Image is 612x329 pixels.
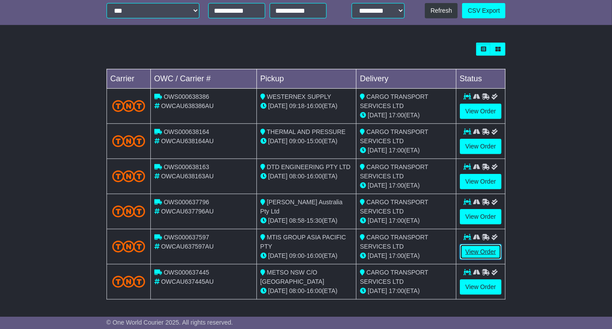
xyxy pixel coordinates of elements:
[268,173,288,180] span: [DATE]
[360,234,428,250] span: CARGO TRANSPORT SERVICES LTD
[356,69,456,88] td: Delivery
[289,287,305,294] span: 08:00
[456,69,505,88] td: Status
[112,100,145,112] img: TNT_Domestic.png
[389,287,404,294] span: 17:00
[260,251,352,260] div: - (ETA)
[268,217,288,224] span: [DATE]
[360,269,428,285] span: CARGO TRANSPORT SERVICES LTD
[368,217,387,224] span: [DATE]
[360,181,452,190] div: (ETA)
[260,172,352,181] div: - (ETA)
[260,101,352,111] div: - (ETA)
[289,252,305,259] span: 09:00
[389,147,404,154] span: 17:00
[161,137,214,145] span: OWCAU638164AU
[460,279,502,295] a: View Order
[260,269,324,285] span: METSO NSW C/O [GEOGRAPHIC_DATA]
[267,163,351,170] span: DTD ENGINEERING PTY LTD
[360,111,452,120] div: (ETA)
[306,287,322,294] span: 16:00
[150,69,256,88] td: OWC / Carrier #
[306,137,322,145] span: 15:00
[360,128,428,145] span: CARGO TRANSPORT SERVICES LTD
[360,251,452,260] div: (ETA)
[368,287,387,294] span: [DATE]
[267,128,345,135] span: THERMAL AND PRESSURE
[460,244,502,260] a: View Order
[161,102,214,109] span: OWCAU638386AU
[389,182,404,189] span: 17:00
[112,276,145,288] img: TNT_Domestic.png
[112,170,145,182] img: TNT_Domestic.png
[306,217,322,224] span: 15:30
[260,286,352,296] div: - (ETA)
[260,216,352,225] div: - (ETA)
[360,286,452,296] div: (ETA)
[368,252,387,259] span: [DATE]
[462,3,505,18] a: CSV Export
[460,104,502,119] a: View Order
[360,93,428,109] span: CARGO TRANSPORT SERVICES LTD
[360,199,428,215] span: CARGO TRANSPORT SERVICES LTD
[161,173,214,180] span: OWCAU638163AU
[289,137,305,145] span: 09:00
[260,137,352,146] div: - (ETA)
[368,112,387,119] span: [DATE]
[112,135,145,147] img: TNT_Domestic.png
[360,163,428,180] span: CARGO TRANSPORT SERVICES LTD
[360,146,452,155] div: (ETA)
[161,208,214,215] span: OWCAU637796AU
[267,93,331,100] span: WESTERNEX SUPPLY
[360,216,452,225] div: (ETA)
[268,287,288,294] span: [DATE]
[289,173,305,180] span: 08:00
[460,174,502,189] a: View Order
[260,199,343,215] span: [PERSON_NAME] Australia Pty Ltd
[389,217,404,224] span: 17:00
[289,102,305,109] span: 09:18
[289,217,305,224] span: 08:58
[164,199,210,206] span: OWS000637796
[161,243,214,250] span: OWCAU637597AU
[306,102,322,109] span: 16:00
[164,128,210,135] span: OWS000638164
[164,163,210,170] span: OWS000638163
[368,147,387,154] span: [DATE]
[268,252,288,259] span: [DATE]
[425,3,458,18] button: Refresh
[306,173,322,180] span: 16:00
[368,182,387,189] span: [DATE]
[107,69,150,88] td: Carrier
[107,319,233,326] span: © One World Courier 2025. All rights reserved.
[460,209,502,224] a: View Order
[389,112,404,119] span: 17:00
[164,93,210,100] span: OWS000638386
[164,269,210,276] span: OWS000637445
[268,102,288,109] span: [DATE]
[161,278,214,285] span: OWCAU637445AU
[260,234,346,250] span: MTIS GROUP ASIA PACIFIC PTY
[460,139,502,154] a: View Order
[256,69,356,88] td: Pickup
[268,137,288,145] span: [DATE]
[112,241,145,253] img: TNT_Domestic.png
[389,252,404,259] span: 17:00
[112,206,145,217] img: TNT_Domestic.png
[306,252,322,259] span: 16:00
[164,234,210,241] span: OWS000637597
